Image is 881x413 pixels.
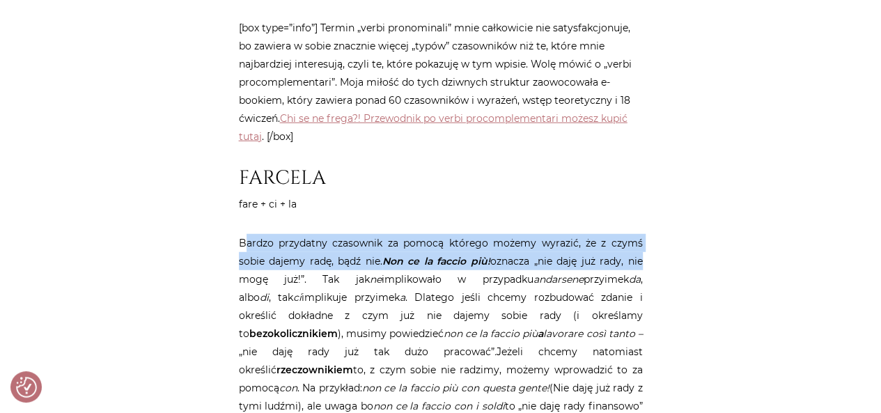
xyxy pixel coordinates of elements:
strong: bezokolicznikiem [249,327,338,340]
em: da [629,273,641,286]
em: di [260,291,269,304]
em: a [400,291,405,304]
em: . [494,345,497,358]
img: Revisit consent button [16,377,37,398]
em: non ce la faccio con i soldi [373,400,505,412]
strong: rzeczownikiem [276,364,353,376]
em: Non ce la faccio più! [382,255,490,267]
em: non ce la faccio più con questa gente! [362,382,549,394]
strong: a [538,327,543,340]
em: ci [293,291,302,304]
em: con [279,382,297,394]
h2: FARCELA [239,166,643,190]
em: non ce la faccio più lavorare così tanto – [444,327,643,340]
p: [box type=”info”] Termin „verbi pronominali” mnie całkowicie nie satysfakcjonuje, bo zawiera w so... [239,19,643,146]
em: ne [370,273,382,286]
em: andarsene [533,273,584,286]
p: fare + ci + la [239,195,643,213]
button: Preferencje co do zgód [16,377,37,398]
a: Chi se ne frega?! Przewodnik po verbi procomplementari możesz kupić tutaj [239,112,627,143]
